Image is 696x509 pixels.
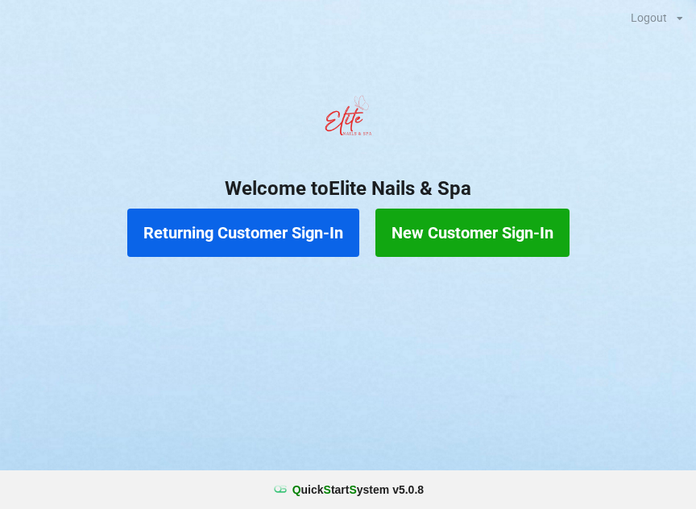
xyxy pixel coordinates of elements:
[127,209,359,257] button: Returning Customer Sign-In
[349,483,356,496] span: S
[631,12,667,23] div: Logout
[292,482,424,498] b: uick tart ystem v 5.0.8
[292,483,301,496] span: Q
[324,483,331,496] span: S
[316,88,380,152] img: EliteNailsSpa-Logo1.png
[272,482,288,498] img: favicon.ico
[375,209,570,257] button: New Customer Sign-In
